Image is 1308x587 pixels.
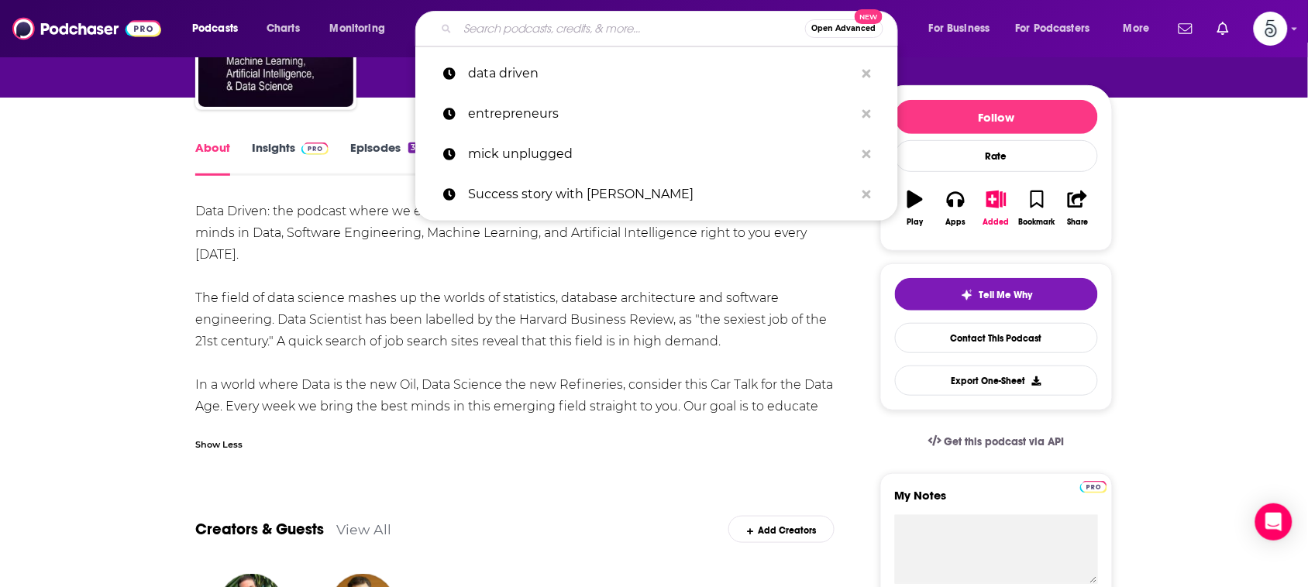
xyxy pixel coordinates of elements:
button: Follow [895,100,1098,134]
button: open menu [181,16,258,41]
button: Play [895,180,935,236]
a: Charts [256,16,309,41]
a: Get this podcast via API [916,423,1077,461]
button: open menu [1113,16,1169,41]
p: data driven [468,53,855,94]
img: Podchaser Pro [1080,481,1107,493]
span: Logged in as Spiral5-G2 [1254,12,1288,46]
div: Search podcasts, credits, & more... [430,11,913,46]
a: Creators & Guests [195,520,324,539]
button: Bookmark [1017,180,1057,236]
div: Rate [895,140,1098,172]
div: Share [1067,218,1088,227]
span: Tell Me Why [979,289,1033,301]
p: entrepreneurs [468,94,855,134]
div: Data Driven: the podcast where we explore the emerging field of Data Science. We bring the best m... [195,201,835,439]
button: Apps [935,180,976,236]
input: Search podcasts, credits, & more... [458,16,805,41]
button: open menu [319,16,405,41]
span: Podcasts [192,18,238,39]
a: About [195,140,230,176]
img: tell me why sparkle [961,289,973,301]
img: Podchaser - Follow, Share and Rate Podcasts [12,14,161,43]
div: Bookmark [1019,218,1055,227]
span: Open Advanced [812,25,876,33]
a: Pro website [1080,479,1107,493]
button: Share [1058,180,1098,236]
a: mick unplugged [415,134,898,174]
span: New [855,9,883,24]
span: Charts [267,18,300,39]
a: InsightsPodchaser Pro [252,140,329,176]
span: Monitoring [330,18,385,39]
span: Get this podcast via API [945,435,1065,448]
span: More [1124,18,1150,39]
button: open menu [1006,16,1113,41]
div: Play [907,218,924,227]
p: Success story with Scott Clary [468,174,855,215]
button: Show profile menu [1254,12,1288,46]
a: Contact This Podcast [895,323,1098,353]
button: Export One-Sheet [895,366,1098,396]
span: For Business [929,18,990,39]
div: Added [983,218,1010,227]
button: open menu [918,16,1010,41]
div: Add Creators [728,516,835,543]
div: Open Intercom Messenger [1255,503,1293,541]
button: Open AdvancedNew [805,19,883,38]
a: Show notifications dropdown [1211,15,1235,42]
a: Success story with [PERSON_NAME] [415,174,898,215]
button: tell me why sparkleTell Me Why [895,278,1098,311]
img: User Profile [1254,12,1288,46]
p: mick unplugged [468,134,855,174]
a: View All [336,521,391,537]
a: Show notifications dropdown [1172,15,1199,42]
a: Episodes396 [350,140,427,176]
div: Apps [946,218,966,227]
img: Podchaser Pro [301,142,329,155]
div: 396 [408,142,427,153]
span: For Podcasters [1016,18,1090,39]
label: My Notes [895,488,1098,515]
a: entrepreneurs [415,94,898,134]
a: data driven [415,53,898,94]
button: Added [976,180,1017,236]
